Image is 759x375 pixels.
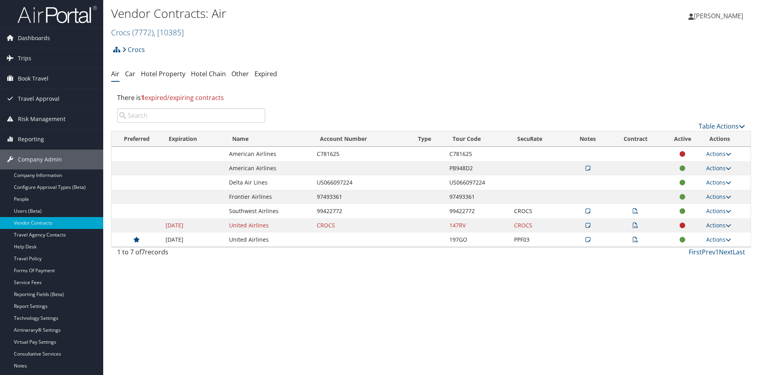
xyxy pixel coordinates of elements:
input: Search [117,108,265,123]
th: Tour Code: activate to sort column ascending [445,131,510,147]
h1: Vendor Contracts: Air [111,5,538,22]
span: [PERSON_NAME] [694,12,743,20]
span: 7 [141,248,145,256]
a: Actions [706,193,731,200]
a: Actions [706,221,731,229]
th: Account Number: activate to sort column ascending [313,131,411,147]
td: US066097224 [445,175,510,190]
span: Book Travel [18,69,48,88]
a: Hotel Chain [191,69,226,78]
th: Name: activate to sort column ascending [225,131,313,147]
td: [DATE] [162,233,225,247]
td: 97493361 [313,190,411,204]
td: United Airlines [225,218,313,233]
img: airportal-logo.png [17,5,97,24]
div: There is [111,87,751,108]
a: [PERSON_NAME] [688,4,751,28]
span: expired/expiring contracts [141,93,224,102]
td: 197GO [445,233,510,247]
th: Expiration: activate to sort column ascending [162,131,225,147]
a: Actions [706,236,731,243]
th: SecuRate: activate to sort column ascending [510,131,568,147]
td: PPF03 [510,233,568,247]
span: Trips [18,48,31,68]
a: Crocs [111,27,184,38]
th: Actions [702,131,751,147]
th: Active: activate to sort column ascending [663,131,702,147]
a: Crocs [122,42,145,58]
a: Hotel Property [141,69,185,78]
th: Notes: activate to sort column ascending [568,131,608,147]
td: American Airlines [225,147,313,161]
span: Company Admin [18,150,62,169]
td: [DATE] [162,218,225,233]
td: 99422772 [313,204,411,218]
a: Last [733,248,745,256]
a: Air [111,69,119,78]
td: CROCS [510,204,568,218]
td: 99422772 [445,204,510,218]
a: Expired [254,69,277,78]
span: , [ 10385 ] [154,27,184,38]
td: C781625 [313,147,411,161]
a: Actions [706,207,731,215]
td: American Airlines [225,161,313,175]
span: Reporting [18,129,44,149]
td: 97493361 [445,190,510,204]
td: CROCS [510,218,568,233]
span: Travel Approval [18,89,60,109]
a: Next [719,248,733,256]
a: Prev [702,248,715,256]
a: Actions [706,150,731,158]
span: Dashboards [18,28,50,48]
a: First [689,248,702,256]
strong: 1 [141,93,144,102]
td: C781625 [445,147,510,161]
a: 1 [715,248,719,256]
a: Table Actions [699,122,745,131]
th: Preferred: activate to sort column descending [112,131,162,147]
span: Risk Management [18,109,65,129]
div: 1 to 7 of records [117,247,265,261]
th: Contract: activate to sort column ascending [608,131,663,147]
a: Other [231,69,249,78]
span: ( 7772 ) [132,27,154,38]
a: Actions [706,164,731,172]
td: 147RV [445,218,510,233]
td: US066097224 [313,175,411,190]
td: Delta Air Lines [225,175,313,190]
a: Actions [706,179,731,186]
td: United Airlines [225,233,313,247]
td: Frontier Airlines [225,190,313,204]
td: CROCS [313,218,411,233]
td: Southwest Airlines [225,204,313,218]
td: PB948D2 [445,161,510,175]
a: Car [125,69,135,78]
th: Type: activate to sort column ascending [411,131,445,147]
